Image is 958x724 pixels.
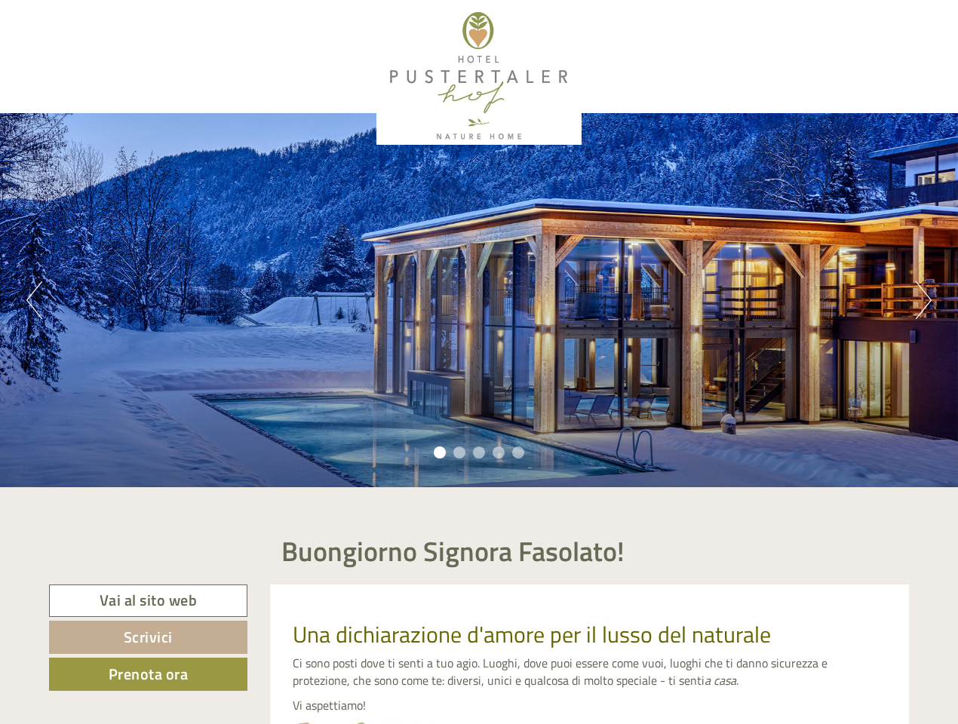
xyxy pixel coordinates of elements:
[293,697,887,714] p: Vi aspettiamo!
[49,658,247,691] a: Prenota ora
[281,536,625,566] h1: Buongiorno Signora Fasolato!
[49,621,247,654] a: Scrivici
[293,655,887,689] p: Ci sono posti dove ti senti a tuo agio. Luoghi, dove puoi essere come vuoi, luoghi che ti danno s...
[293,617,771,652] span: Una dichiarazione d'amore per il lusso del naturale
[26,281,42,319] button: Previous
[916,281,932,319] button: Next
[714,671,736,689] em: casa
[705,671,711,689] em: a
[49,584,247,617] a: Vai al sito web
